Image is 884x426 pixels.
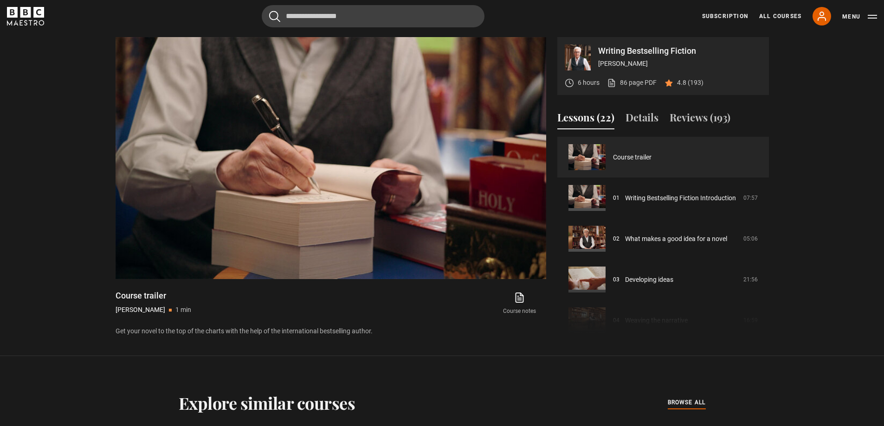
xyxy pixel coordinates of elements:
[668,398,706,408] a: browse all
[759,12,801,20] a: All Courses
[626,110,658,129] button: Details
[175,305,191,315] p: 1 min
[578,78,600,88] p: 6 hours
[842,12,877,21] button: Toggle navigation
[116,305,165,315] p: [PERSON_NAME]
[625,193,736,203] a: Writing Bestselling Fiction Introduction
[179,393,355,413] h2: Explore similar courses
[625,275,673,285] a: Developing ideas
[613,153,652,162] a: Course trailer
[668,398,706,407] span: browse all
[702,12,748,20] a: Subscription
[625,234,727,244] a: What makes a good idea for a novel
[607,78,657,88] a: 86 page PDF
[116,290,191,301] h1: Course trailer
[116,326,546,336] p: Get your novel to the top of the charts with the help of the international bestselling author.
[598,47,761,55] p: Writing Bestselling Fiction
[269,11,280,22] button: Submit the search query
[677,78,703,88] p: 4.8 (193)
[493,290,546,317] a: Course notes
[116,37,546,279] video-js: Video Player
[557,110,614,129] button: Lessons (22)
[598,59,761,69] p: [PERSON_NAME]
[7,7,44,25] svg: BBC Maestro
[262,5,484,27] input: Search
[670,110,730,129] button: Reviews (193)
